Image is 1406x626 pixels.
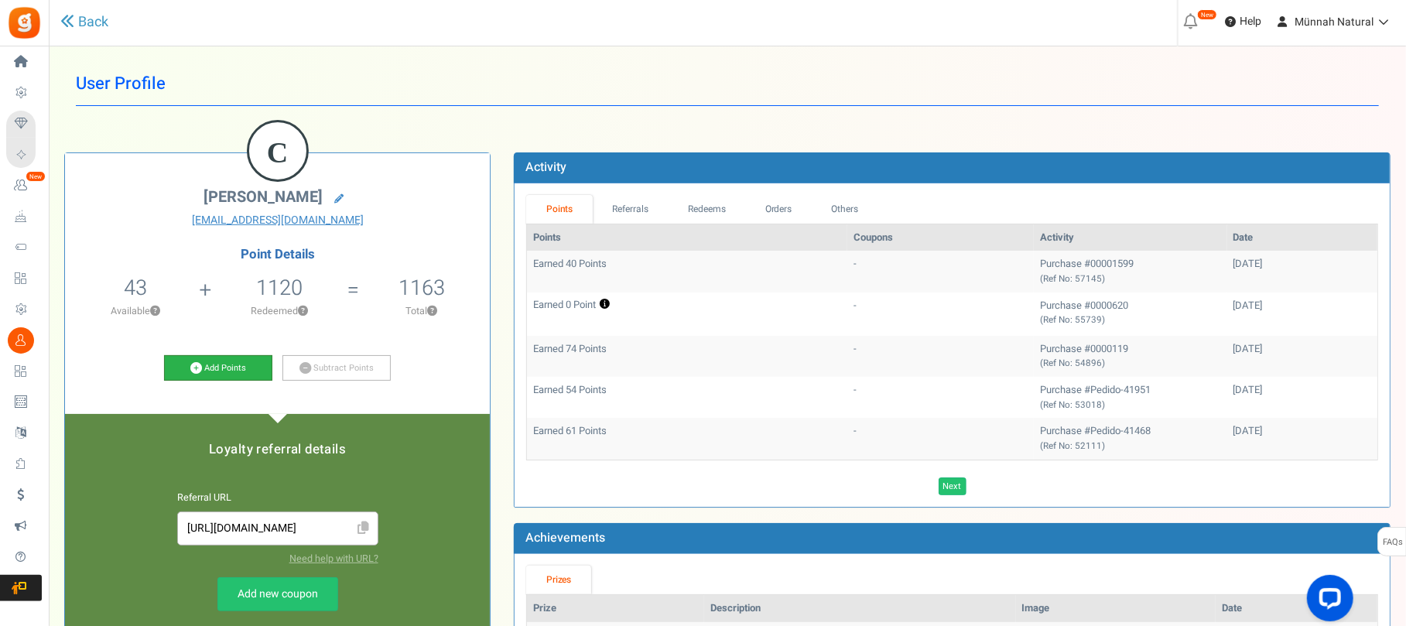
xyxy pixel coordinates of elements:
[1040,313,1105,327] small: (Ref No: 55739)
[213,304,345,318] p: Redeemed
[1040,272,1105,286] small: (Ref No: 57145)
[361,304,482,318] p: Total
[1040,399,1105,412] small: (Ref No: 53018)
[150,306,160,316] button: ?
[745,195,812,224] a: Orders
[282,355,391,381] a: Subtract Points
[939,477,966,496] a: Next
[80,443,474,457] h5: Loyalty referral details
[704,595,1016,622] th: Description
[1233,342,1371,357] div: [DATE]
[526,195,593,224] a: Points
[7,5,42,40] img: Gratisfaction
[847,418,1034,459] td: -
[298,306,308,316] button: ?
[249,122,306,183] figcaption: C
[351,515,376,542] span: Click to Copy
[73,304,197,318] p: Available
[526,566,591,594] a: Prizes
[527,336,847,377] td: Earned 74 Points
[399,276,445,299] h5: 1163
[1295,14,1374,30] span: Münnah Natural
[1040,440,1105,453] small: (Ref No: 52111)
[1227,224,1377,251] th: Date
[525,529,605,547] b: Achievements
[847,292,1034,336] td: -
[204,186,323,208] span: [PERSON_NAME]
[1233,383,1371,398] div: [DATE]
[26,171,46,182] em: New
[1034,292,1227,336] td: Purchase #0000620
[812,195,878,224] a: Others
[1034,336,1227,377] td: Purchase #0000119
[1034,251,1227,292] td: Purchase #00001599
[527,224,847,251] th: Points
[847,251,1034,292] td: -
[1197,9,1217,20] em: New
[1233,424,1371,439] div: [DATE]
[527,595,704,622] th: Prize
[77,213,478,228] a: [EMAIL_ADDRESS][DOMAIN_NAME]
[1034,377,1227,418] td: Purchase #Pedido-41951
[217,577,338,611] a: Add new coupon
[124,272,147,303] span: 43
[1016,595,1216,622] th: Image
[65,248,490,262] h4: Point Details
[527,418,847,459] td: Earned 61 Points
[1034,418,1227,459] td: Purchase #Pedido-41468
[1233,257,1371,272] div: [DATE]
[1236,14,1261,29] span: Help
[847,224,1034,251] th: Coupons
[6,173,42,199] a: New
[427,306,437,316] button: ?
[256,276,303,299] h5: 1120
[847,377,1034,418] td: -
[847,336,1034,377] td: -
[1216,595,1377,622] th: Date
[289,552,378,566] a: Need help with URL?
[1382,528,1403,557] span: FAQs
[1219,9,1267,34] a: Help
[669,195,746,224] a: Redeems
[1233,299,1371,313] div: [DATE]
[525,158,566,176] b: Activity
[164,355,272,381] a: Add Points
[1034,224,1227,251] th: Activity
[593,195,669,224] a: Referrals
[527,377,847,418] td: Earned 54 Points
[533,299,596,310] span: Earned 0 Point
[527,251,847,292] td: Earned 40 Points
[76,62,1379,106] h1: User Profile
[1040,357,1105,370] small: (Ref No: 54896)
[177,493,378,504] h6: Referral URL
